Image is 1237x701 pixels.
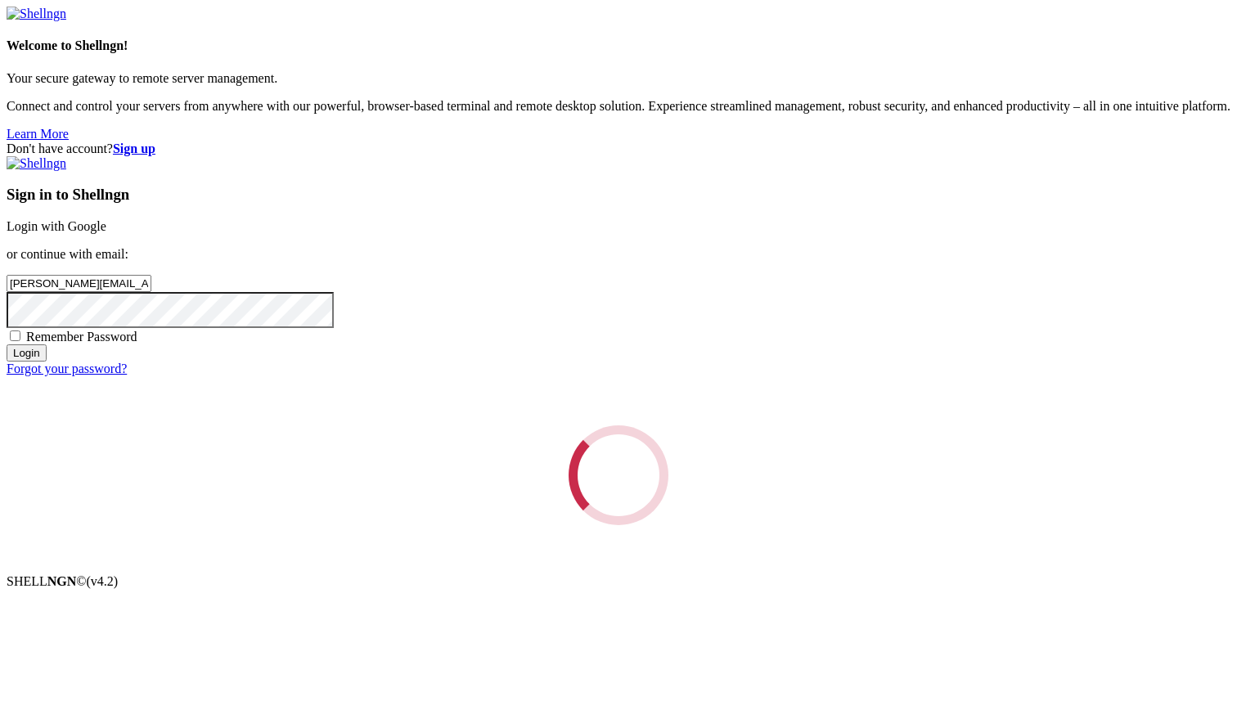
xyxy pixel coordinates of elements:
[7,71,1230,86] p: Your secure gateway to remote server management.
[26,330,137,344] span: Remember Password
[7,344,47,362] input: Login
[7,362,127,375] a: Forgot your password?
[7,186,1230,204] h3: Sign in to Shellngn
[7,99,1230,114] p: Connect and control your servers from anywhere with our powerful, browser-based terminal and remo...
[569,425,668,525] div: Loading...
[7,142,1230,156] div: Don't have account?
[7,275,151,292] input: Email address
[87,574,119,588] span: 4.2.0
[7,127,69,141] a: Learn More
[10,330,20,341] input: Remember Password
[7,219,106,233] a: Login with Google
[7,38,1230,53] h4: Welcome to Shellngn!
[113,142,155,155] a: Sign up
[7,7,66,21] img: Shellngn
[7,574,118,588] span: SHELL ©
[7,247,1230,262] p: or continue with email:
[47,574,77,588] b: NGN
[7,156,66,171] img: Shellngn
